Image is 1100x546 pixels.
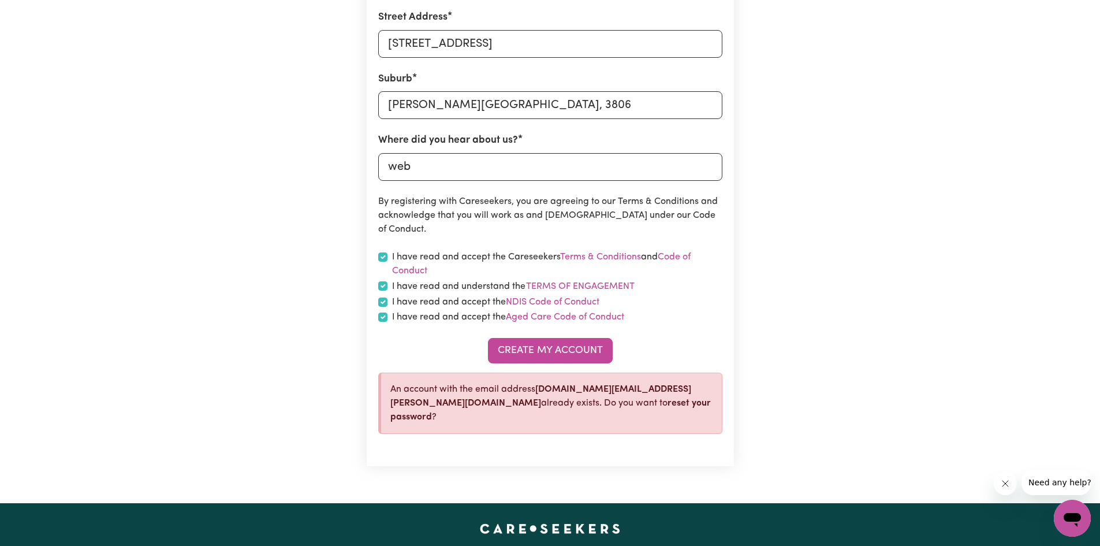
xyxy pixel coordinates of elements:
button: Create My Account [488,338,613,363]
span: Need any help? [7,8,70,17]
b: [DOMAIN_NAME][EMAIL_ADDRESS][PERSON_NAME][DOMAIN_NAME] [390,385,691,408]
div: An account with the email address already exists. Do you want to ? [378,373,722,434]
iframe: Button to launch messaging window [1054,500,1091,537]
p: By registering with Careseekers, you are agreeing to our Terms & Conditions and acknowledge that ... [378,195,722,236]
label: I have read and accept the [392,310,624,324]
input: e.g. 221B Victoria St [378,30,722,58]
label: Where did you hear about us? [378,133,518,148]
label: I have read and accept the Careseekers and [392,250,722,278]
input: e.g. North Bondi, New South Wales [378,91,722,119]
a: Careseekers home page [480,524,620,533]
input: e.g. Google, word of mouth etc. [378,153,722,181]
a: NDIS Code of Conduct [506,298,599,307]
label: I have read and understand the [392,279,635,294]
label: Suburb [378,72,412,87]
a: reset your password [390,399,711,422]
button: I have read and understand the [525,279,635,294]
a: Aged Care Code of Conduct [506,313,624,322]
a: Terms & Conditions [560,252,641,262]
label: I have read and accept the [392,295,599,309]
label: Street Address [378,10,448,25]
iframe: Message from company [1021,470,1091,495]
iframe: Close message [994,472,1017,495]
a: Code of Conduct [392,252,691,276]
